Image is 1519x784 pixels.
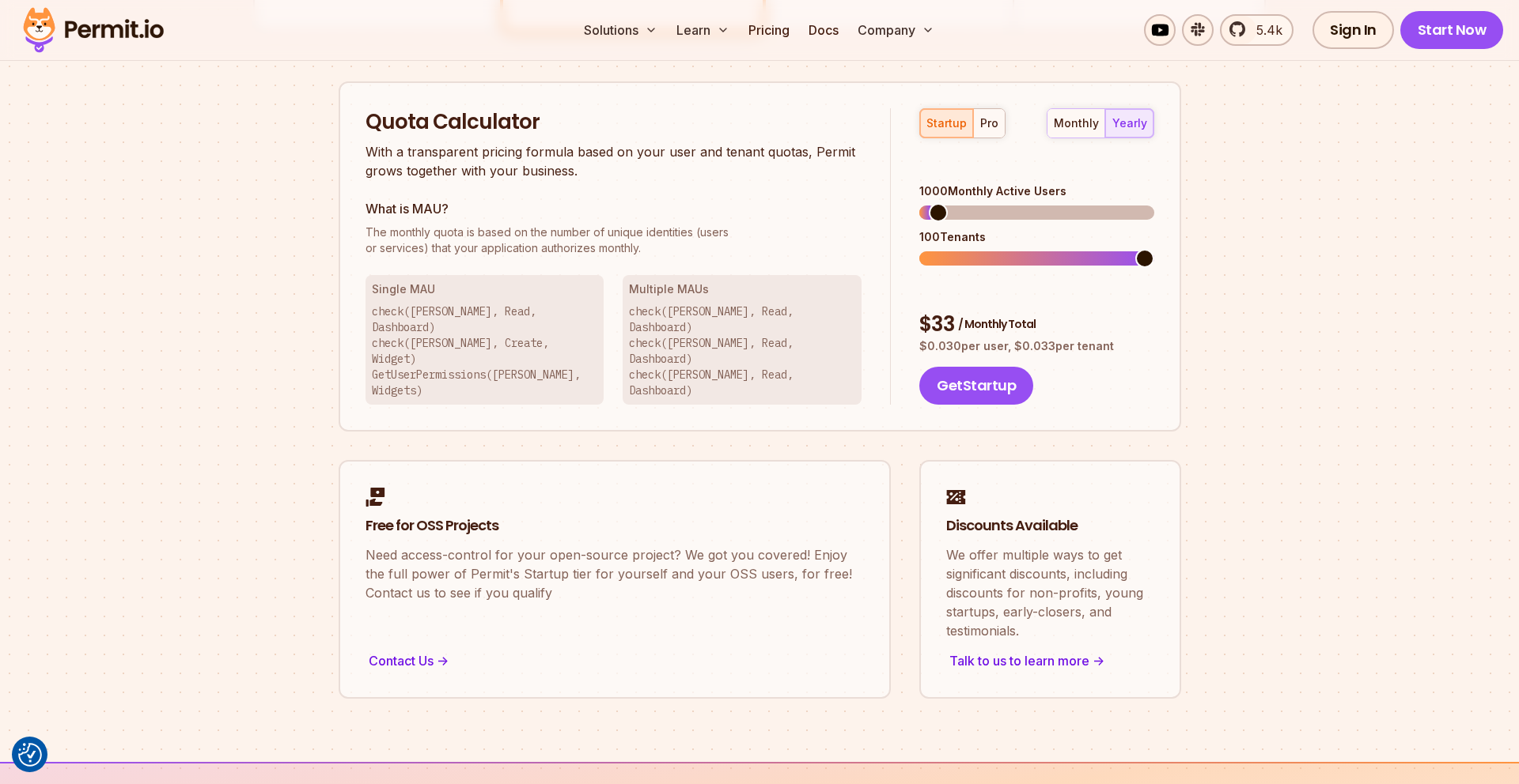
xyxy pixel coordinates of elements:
span: / Monthly Total [958,316,1036,332]
p: Need access-control for your open-source project? We got you covered! Enjoy the full power of Per... [366,545,864,602]
div: 1000 Monthly Active Users [919,183,1153,199]
button: GetStartup [919,367,1033,405]
div: Talk to us to learn more [946,650,1154,672]
button: Learn [670,14,736,46]
p: With a transparent pricing formula based on your user and tenant quotas, Permit grows together wi... [366,142,862,180]
button: Company [851,14,941,46]
span: -> [1093,651,1104,670]
h2: Free for OSS Projects [366,516,864,536]
span: -> [437,651,449,670]
a: Discounts AvailableWe offer multiple ways to get significant discounts, including discounts for n... [919,460,1181,699]
h2: Quota Calculator [366,108,862,137]
a: Sign In [1313,11,1394,49]
a: Start Now [1400,11,1504,49]
img: Revisit consent button [18,743,42,767]
button: Solutions [578,14,664,46]
div: 100 Tenants [919,229,1153,245]
p: $ 0.030 per user, $ 0.033 per tenant [919,338,1153,354]
button: Consent Preferences [18,743,42,767]
span: The monthly quota is based on the number of unique identities (users [366,224,862,240]
p: or services) that your application authorizes monthly. [366,224,862,256]
h3: Multiple MAUs [629,281,855,297]
p: check([PERSON_NAME], Read, Dashboard) check([PERSON_NAME], Read, Dashboard) check([PERSON_NAME], ... [629,303,855,398]
h2: Discounts Available [946,516,1154,536]
div: Contact Us [366,650,864,672]
div: pro [980,115,998,131]
h3: Single MAU [372,281,598,297]
div: $ 33 [919,311,1153,339]
p: We offer multiple ways to get significant discounts, including discounts for non-profits, young s... [946,545,1154,640]
a: Free for OSS ProjectsNeed access-control for your open-source project? We got you covered! Enjoy ... [339,460,891,699]
a: Pricing [742,14,796,46]
a: Docs [802,14,845,46]
h3: What is MAU? [366,199,862,218]
div: monthly [1054,115,1099,131]
span: 5.4k [1247,21,1282,40]
img: Permit logo [16,3,171,57]
a: 5.4k [1220,14,1294,46]
p: check([PERSON_NAME], Read, Dashboard) check([PERSON_NAME], Create, Widget) GetUserPermissions([PE... [372,303,598,398]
